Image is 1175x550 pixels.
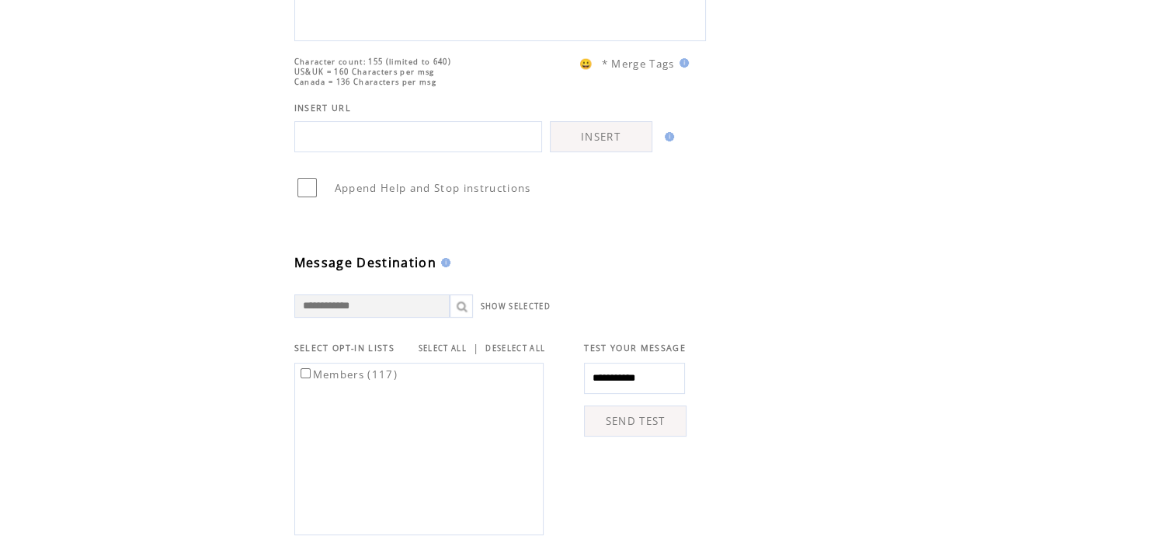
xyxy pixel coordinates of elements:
[660,132,674,141] img: help.gif
[297,367,398,381] label: Members (117)
[335,181,531,195] span: Append Help and Stop instructions
[473,341,479,355] span: |
[602,57,675,71] span: * Merge Tags
[294,103,351,113] span: INSERT URL
[584,343,686,353] span: TEST YOUR MESSAGE
[675,58,689,68] img: help.gif
[294,77,436,87] span: Canada = 136 Characters per msg
[485,343,545,353] a: DESELECT ALL
[436,258,450,267] img: help.gif
[584,406,687,437] a: SEND TEST
[481,301,551,312] a: SHOW SELECTED
[419,343,467,353] a: SELECT ALL
[294,57,451,67] span: Character count: 155 (limited to 640)
[294,67,435,77] span: US&UK = 160 Characters per msg
[294,254,436,271] span: Message Destination
[550,121,652,152] a: INSERT
[301,368,311,378] input: Members (117)
[579,57,593,71] span: 😀
[294,343,395,353] span: SELECT OPT-IN LISTS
